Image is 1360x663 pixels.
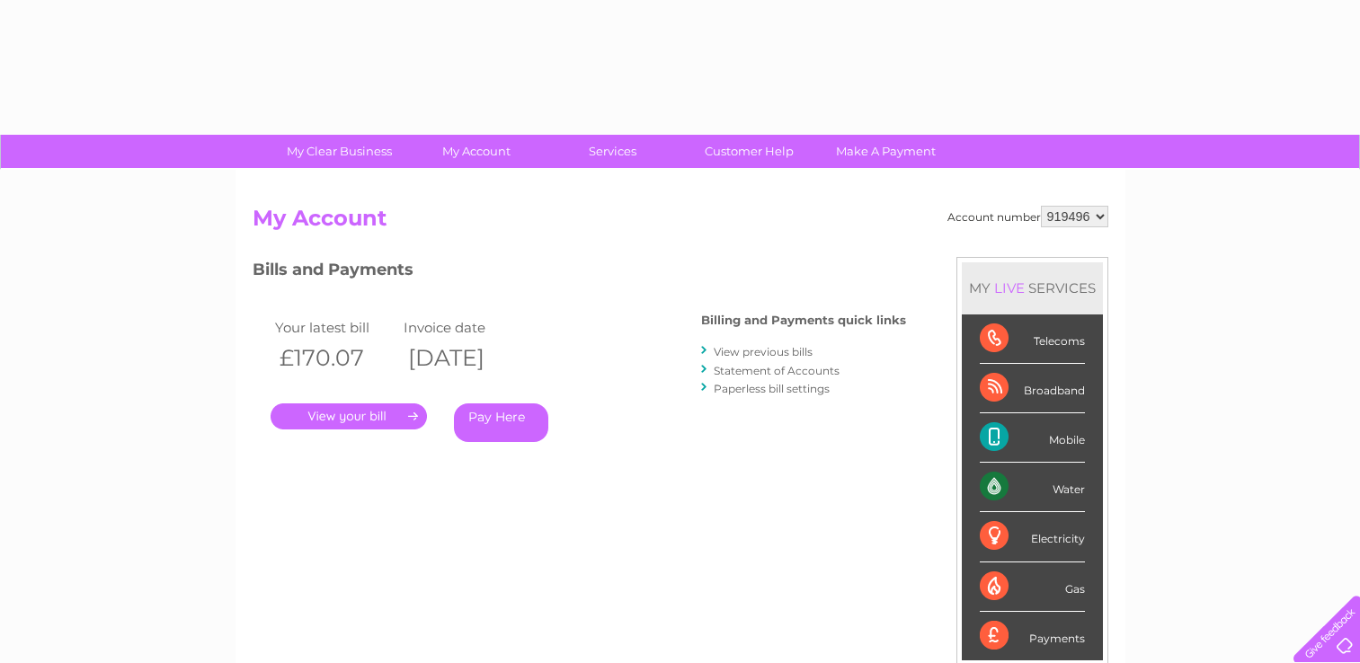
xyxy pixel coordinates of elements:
[980,364,1085,413] div: Broadband
[812,135,960,168] a: Make A Payment
[980,413,1085,463] div: Mobile
[701,314,906,327] h4: Billing and Payments quick links
[980,463,1085,512] div: Water
[980,562,1085,612] div: Gas
[962,262,1103,314] div: MY SERVICES
[271,403,427,429] a: .
[399,315,529,340] td: Invoice date
[399,340,529,376] th: [DATE]
[980,314,1085,364] div: Telecoms
[454,403,548,442] a: Pay Here
[402,135,550,168] a: My Account
[265,135,413,168] a: My Clear Business
[271,315,400,340] td: Your latest bill
[538,135,687,168] a: Services
[714,364,840,377] a: Statement of Accounts
[714,345,813,358] a: View previous bills
[253,257,906,288] h3: Bills and Payments
[980,512,1085,561] div: Electricity
[947,206,1108,227] div: Account number
[980,612,1085,660] div: Payments
[675,135,823,168] a: Customer Help
[271,340,400,376] th: £170.07
[714,382,830,395] a: Paperless bill settings
[253,206,1108,240] h2: My Account
[991,279,1028,296] div: LIVE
